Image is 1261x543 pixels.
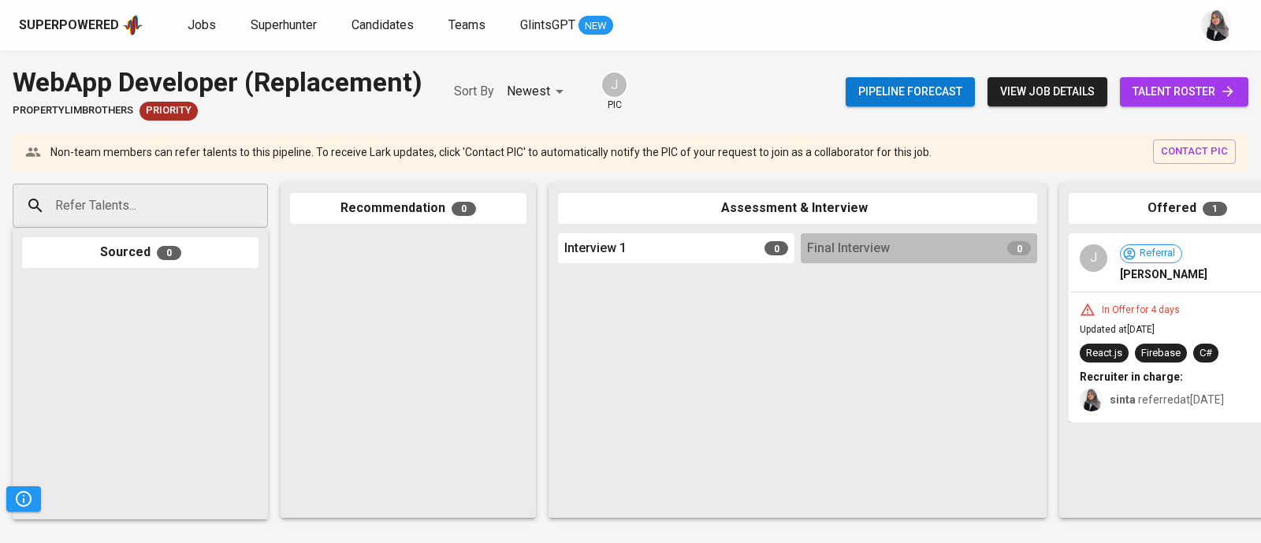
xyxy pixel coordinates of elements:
img: app logo [122,13,143,37]
button: view job details [988,77,1107,106]
div: J [1080,244,1107,272]
span: 0 [1007,241,1031,255]
button: Pipeline Triggers [6,486,41,511]
div: WebApp Developer (Replacement) [13,63,422,102]
span: [PERSON_NAME] [1120,266,1207,282]
span: Jobs [188,17,216,32]
span: Referral [1133,246,1181,261]
span: Pipeline forecast [858,82,962,102]
span: talent roster [1133,82,1236,102]
a: talent roster [1120,77,1248,106]
p: Sort By [454,82,494,101]
div: In Offer for 4 days [1095,303,1186,317]
button: Pipeline forecast [846,77,975,106]
img: sinta.windasari@glints.com [1201,9,1233,41]
div: pic [601,71,628,112]
span: contact pic [1161,143,1228,161]
div: Firebase [1141,346,1181,361]
span: NEW [578,18,613,34]
div: Newest [507,77,569,106]
span: Interview 1 [564,240,627,258]
button: contact pic [1153,139,1236,164]
b: Recruiter in charge: [1080,370,1183,383]
span: 0 [452,202,476,216]
a: Candidates [352,16,417,35]
p: Non-team members can refer talents to this pipeline. To receive Lark updates, click 'Contact PIC'... [50,144,932,160]
a: Jobs [188,16,219,35]
b: sinta [1110,393,1136,406]
div: Assessment & Interview [558,193,1037,224]
span: Candidates [352,17,414,32]
a: GlintsGPT NEW [520,16,613,35]
div: New Job received from Demand Team [139,102,198,121]
div: React.js [1086,346,1122,361]
span: PropertyLimBrothers [13,103,133,118]
p: Newest [507,82,550,101]
span: Superhunter [251,17,317,32]
button: Open [259,204,262,207]
span: referred at [DATE] [1110,393,1224,406]
span: GlintsGPT [520,17,575,32]
img: sinta.windasari@glints.com [1080,388,1103,411]
div: J [601,71,628,99]
div: Recommendation [290,193,526,224]
div: C# [1200,346,1212,361]
span: Teams [448,17,485,32]
span: Final Interview [807,240,890,258]
span: view job details [1000,82,1095,102]
div: Sourced [22,237,259,268]
span: 0 [764,241,788,255]
span: Priority [139,103,198,118]
a: Superpoweredapp logo [19,13,143,37]
span: 1 [1203,202,1227,216]
span: 0 [157,246,181,260]
span: Updated at [DATE] [1080,324,1155,335]
div: Superpowered [19,17,119,35]
a: Superhunter [251,16,320,35]
a: Teams [448,16,489,35]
